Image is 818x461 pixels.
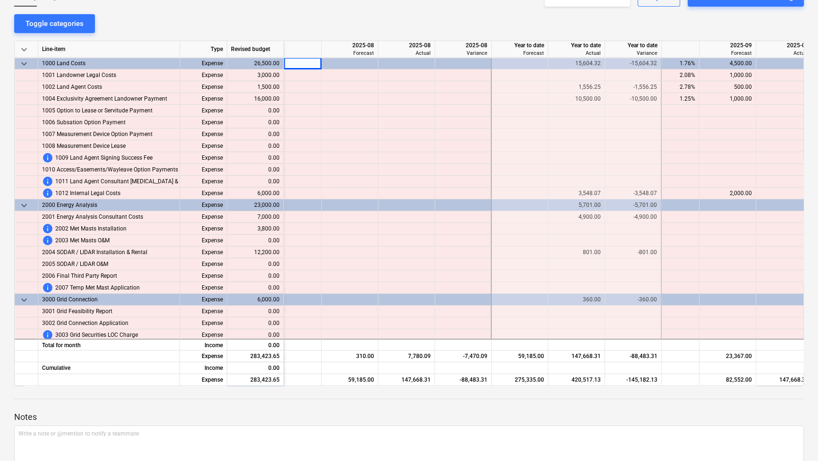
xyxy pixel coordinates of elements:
span: 1010 Access/Easements/Wayleave Option Payments [42,164,178,176]
span: 2000 Energy Analysis [42,199,97,211]
div: 2025-08 [382,41,431,50]
div: 2025-08 [439,41,487,50]
span: 3003 Grid Securities LOC Charge [55,329,138,341]
div: Expense [180,93,227,105]
div: Expense [180,258,227,270]
div: Forecast [703,50,752,57]
span: 1011 Land Agent Consultant Retainer & Mileage Costs [55,176,215,188]
div: Expense [180,199,227,211]
span: This line-item cannot be forecasted before revised budget is updated [42,282,53,293]
div: 15,604.32 [552,58,601,69]
div: -88,483.31 [609,350,657,362]
div: Expense [180,81,227,93]
div: Expense [180,152,227,164]
div: Expense [180,235,227,247]
div: -5,701.00 [609,199,657,211]
div: 420,517.13 [552,374,601,386]
div: 4,900.00 [552,211,601,223]
div: Income [180,362,227,374]
div: Expense [180,223,227,235]
div: Year to date [495,41,544,50]
div: 3,548.07 [552,188,601,199]
span: 2004 SODAR / LIDAR Installation & Rental [42,247,147,258]
span: 1005 Option to Lease or Servitude Payment [42,105,153,117]
div: Expense [180,117,227,128]
div: Year to date [609,41,657,50]
div: Actual [552,50,601,57]
div: 2.78% [665,81,695,93]
div: 0.00 [227,140,284,152]
div: 59,185.00 [325,374,374,386]
div: 2025-09 [703,41,752,50]
div: 0.00 [227,329,284,341]
div: 3,000.00 [227,69,284,81]
div: 6,000.00 [227,188,284,199]
span: 1002 Land Agent Costs [42,81,102,93]
div: 2.08% [665,69,695,81]
div: Forecast [325,50,374,57]
div: 147,668.31 [760,374,809,386]
div: Revised budget [227,41,284,58]
div: Expense [180,317,227,329]
div: 7,780.09 [382,350,431,362]
div: 2,000.00 [703,188,752,199]
div: -360.00 [609,294,657,306]
div: 0.00 [227,282,284,294]
span: keyboard_arrow_down [18,44,30,55]
div: 3,800.00 [227,223,284,235]
div: -145,182.13 [609,374,657,386]
div: 23,000.00 [227,199,284,211]
div: -3,548.07 [609,188,657,199]
span: 1004 Exclusivity Agreement Landowner Payment [42,93,167,105]
span: keyboard_arrow_down [18,294,30,306]
div: 4,500.00 [703,58,752,69]
div: Expense [180,374,227,386]
div: 147,668.31 [382,374,431,386]
span: 1008 Measurement Device Lease [42,140,126,152]
span: 2002 Met Masts Installation [55,223,127,235]
span: 2001 Energy Analysis Consultant Costs [42,211,143,223]
span: 3002 Grid Connection Application [42,317,128,329]
span: 2005 SODAR / LIDAR O&M [42,258,108,270]
div: Cumulative [38,362,180,374]
div: Expense [180,58,227,69]
div: Expense [180,176,227,188]
span: keyboard_arrow_down [18,200,30,211]
div: 283,423.65 [227,374,284,386]
span: 2003 Met Masts O&M [55,235,110,247]
div: 0.00 [227,362,284,374]
div: 2025-09 [760,41,809,50]
div: Total for month [38,339,180,350]
div: 26,500.00 [227,58,284,69]
div: Expense [180,128,227,140]
div: 10,500.00 [552,93,601,105]
div: Expense [180,69,227,81]
div: Variance [439,50,487,57]
div: 6,000.00 [227,294,284,306]
span: 2007 Temp Met Mast Application [55,282,140,294]
div: Income [180,339,227,350]
div: 1.76% [665,58,695,69]
div: 147,668.31 [552,350,601,362]
span: 1009 Land Agent Signing Success Fee [55,152,153,164]
span: 3000 Grid Connection [42,294,98,306]
span: 1001 Landowner Legal Costs [42,69,116,81]
span: 1000 Land Costs [42,58,85,69]
div: 0.00 [227,306,284,317]
span: This line-item cannot be forecasted before revised budget is updated [42,235,53,246]
div: 0.00 [227,258,284,270]
div: -88,483.31 [439,374,487,386]
span: 1007 Measurement Device Option Payment [42,128,153,140]
div: Forecast [495,50,544,57]
div: Expense [180,306,227,317]
div: Expense [180,247,227,258]
div: -7,470.09 [439,350,487,362]
div: 2025-08 [325,41,374,50]
span: 1012 Internal Legal Costs [55,188,120,199]
span: This line-item cannot be forecasted before revised budget is updated [42,329,53,341]
div: 1,500.00 [227,81,284,93]
div: -4,900.00 [609,211,657,223]
div: 500.00 [703,81,752,93]
span: This line-item cannot be forecasted before revised budget is updated [42,152,53,163]
span: This line-item cannot be forecasted before revised budget is updated [42,223,53,234]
